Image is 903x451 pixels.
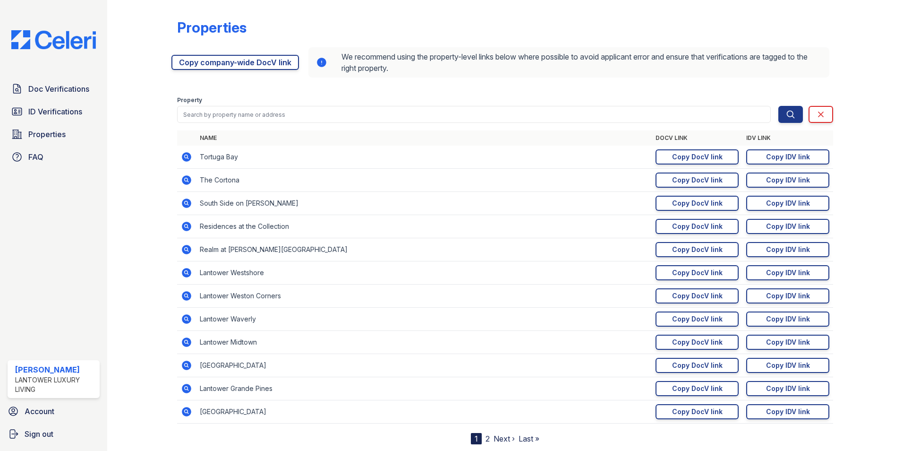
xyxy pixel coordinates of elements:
div: Copy DocV link [672,268,723,278]
a: Copy company-wide DocV link [171,55,299,70]
div: Copy IDV link [766,291,810,301]
a: Last » [519,434,539,443]
a: Account [4,402,103,421]
a: Copy DocV link [656,149,739,165]
div: Copy DocV link [672,338,723,347]
a: Copy IDV link [746,358,829,373]
a: Copy IDV link [746,335,829,350]
span: Doc Verifications [28,83,89,95]
a: Copy IDV link [746,381,829,396]
a: Copy IDV link [746,219,829,234]
a: 2 [486,434,490,443]
span: Account [25,406,54,417]
a: Copy IDV link [746,312,829,327]
div: Copy IDV link [766,152,810,162]
img: CE_Logo_Blue-a8612792a0a2168367f1c8372b55b34899dd931a85d93a1a3d3e32e68fde9ad4.png [4,30,103,49]
div: Copy IDV link [766,361,810,370]
div: Copy DocV link [672,291,723,301]
td: Realm at [PERSON_NAME][GEOGRAPHIC_DATA] [196,238,652,261]
td: Lantower Westshore [196,261,652,285]
span: Properties [28,129,66,140]
div: We recommend using the property-level links below where possible to avoid applicant error and ens... [308,47,829,78]
span: Sign out [25,428,53,440]
div: Lantower Luxury Living [15,375,96,394]
div: Copy IDV link [766,175,810,185]
a: Copy IDV link [746,404,829,419]
a: ID Verifications [8,102,100,121]
th: Name [196,130,652,146]
div: Copy IDV link [766,199,810,208]
th: IDV Link [742,130,833,146]
div: Copy IDV link [766,407,810,416]
div: Copy IDV link [766,338,810,347]
div: 1 [471,433,482,444]
div: Copy DocV link [672,407,723,416]
div: [PERSON_NAME] [15,364,96,375]
a: Copy DocV link [656,219,739,234]
div: Properties [177,19,247,36]
th: DocV Link [652,130,742,146]
div: Copy IDV link [766,268,810,278]
a: Copy IDV link [746,173,829,188]
td: [GEOGRAPHIC_DATA] [196,354,652,377]
a: Copy DocV link [656,358,739,373]
a: Copy IDV link [746,149,829,165]
td: Tortuga Bay [196,146,652,169]
div: Copy DocV link [672,384,723,393]
a: Copy IDV link [746,196,829,211]
a: Copy DocV link [656,335,739,350]
input: Search by property name or address [177,106,771,123]
td: Lantower Weston Corners [196,285,652,308]
td: Residences at the Collection [196,215,652,238]
td: Lantower Midtown [196,331,652,354]
div: Copy DocV link [672,314,723,324]
span: FAQ [28,151,43,163]
a: Copy DocV link [656,242,739,257]
td: Lantower Waverly [196,308,652,331]
div: Copy DocV link [672,199,723,208]
a: Next › [494,434,515,443]
div: Copy IDV link [766,222,810,231]
td: [GEOGRAPHIC_DATA] [196,400,652,424]
div: Copy DocV link [672,152,723,162]
div: Copy DocV link [672,245,723,254]
td: Lantower Grande Pines [196,377,652,400]
label: Property [177,96,202,104]
a: Copy IDV link [746,265,829,280]
a: Sign out [4,425,103,443]
a: Copy DocV link [656,312,739,327]
div: Copy DocV link [672,175,723,185]
a: Copy DocV link [656,265,739,280]
a: Copy IDV link [746,288,829,304]
a: Copy DocV link [656,173,739,188]
a: FAQ [8,147,100,166]
a: Copy DocV link [656,381,739,396]
a: Properties [8,125,100,144]
div: Copy IDV link [766,384,810,393]
div: Copy DocV link [672,222,723,231]
td: The Cortona [196,169,652,192]
a: Copy IDV link [746,242,829,257]
a: Copy DocV link [656,404,739,419]
td: South Side on [PERSON_NAME] [196,192,652,215]
span: ID Verifications [28,106,82,117]
a: Doc Verifications [8,79,100,98]
div: Copy IDV link [766,245,810,254]
a: Copy DocV link [656,288,739,304]
div: Copy DocV link [672,361,723,370]
a: Copy DocV link [656,196,739,211]
div: Copy IDV link [766,314,810,324]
